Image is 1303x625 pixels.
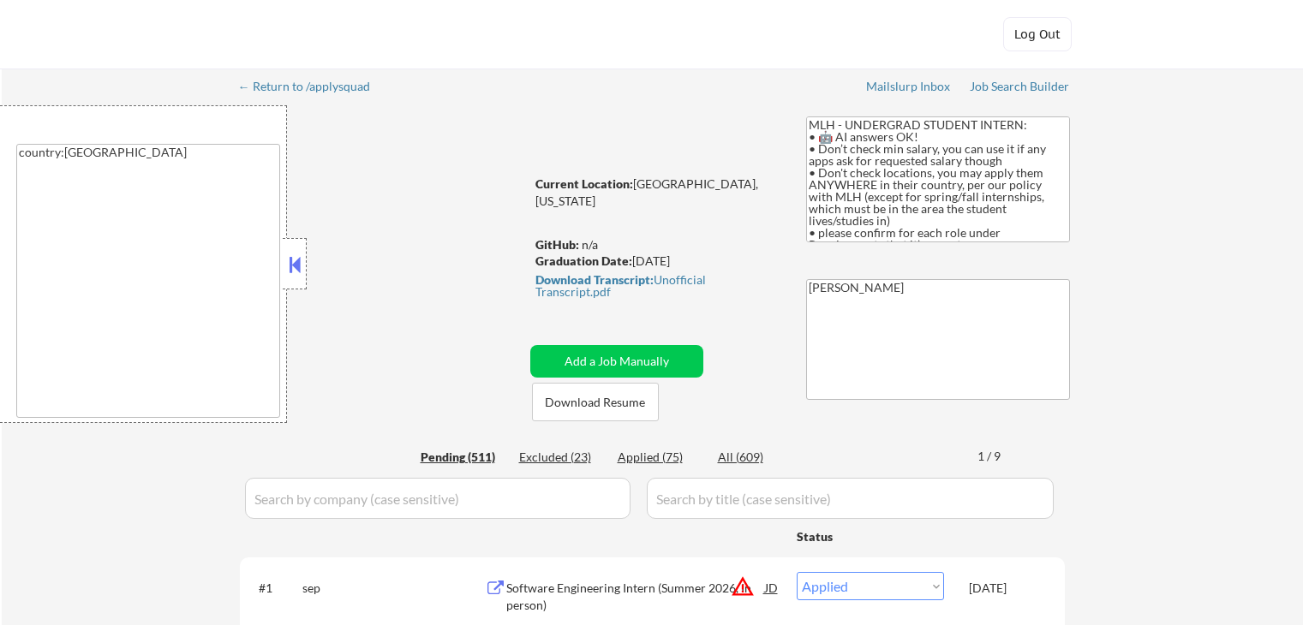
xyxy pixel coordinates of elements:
button: Log Out [1003,17,1072,51]
div: Excluded (23) [519,449,605,466]
a: Job Search Builder [970,80,1070,97]
strong: Current Location: [535,176,633,191]
div: Mailslurp Inbox [866,80,952,92]
button: Download Resume [532,383,659,421]
strong: GitHub: [535,237,579,252]
div: Unofficial Transcript.pdf [535,274,774,298]
div: ← Return to /applysquad [238,80,386,92]
div: [DATE] [969,580,1044,597]
strong: Graduation Date: [535,253,632,268]
a: n/a [582,237,598,252]
div: 1 / 9 [977,448,1017,465]
div: All (609) [718,449,804,466]
div: #1 [259,580,289,597]
button: warning_amber [731,574,755,598]
input: Search by company (case sensitive) [245,478,631,519]
div: Software Engineering Intern (Summer 2026, In person) [506,580,765,613]
a: ← Return to /applysquad [238,80,386,97]
button: Add a Job Manually [530,345,703,378]
div: Pending (511) [421,449,506,466]
div: [GEOGRAPHIC_DATA], [US_STATE] [535,176,778,209]
div: [DATE] [535,253,778,270]
div: Job Search Builder [970,80,1070,92]
a: Mailslurp Inbox [866,80,952,97]
div: Applied (75) [618,449,703,466]
div: JD [763,572,780,603]
div: Status [797,521,944,551]
div: sep [302,580,415,597]
a: Download Transcript:Unofficial Transcript.pdf [535,273,774,298]
strong: Download Transcript: [535,272,654,287]
input: Search by title (case sensitive) [647,478,1054,519]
